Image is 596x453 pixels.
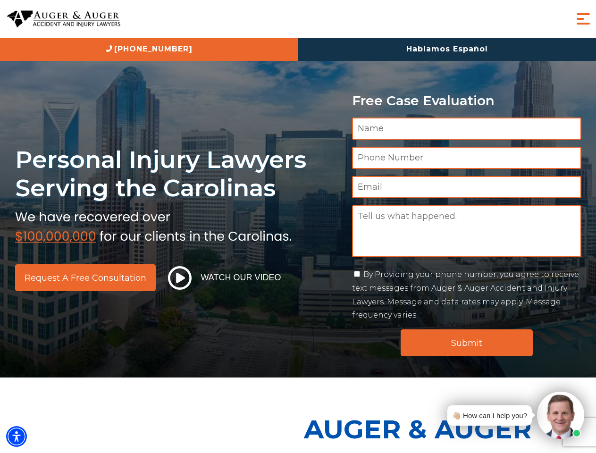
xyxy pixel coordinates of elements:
[352,176,581,198] input: Email
[304,406,591,453] p: Auger & Auger
[574,9,593,28] button: Menu
[537,392,584,439] img: Intaker widget Avatar
[401,329,533,356] input: Submit
[352,270,579,319] label: By Providing your phone number, you agree to receive text messages from Auger & Auger Accident an...
[15,264,156,291] a: Request a Free Consultation
[15,207,292,243] img: sub text
[352,147,581,169] input: Phone Number
[352,117,581,140] input: Name
[25,274,146,282] span: Request a Free Consultation
[352,93,581,108] p: Free Case Evaluation
[7,10,120,28] img: Auger & Auger Accident and Injury Lawyers Logo
[165,266,284,290] button: Watch Our Video
[452,409,527,422] div: 👋🏼 How can I help you?
[6,426,27,447] div: Accessibility Menu
[15,145,341,202] h1: Personal Injury Lawyers Serving the Carolinas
